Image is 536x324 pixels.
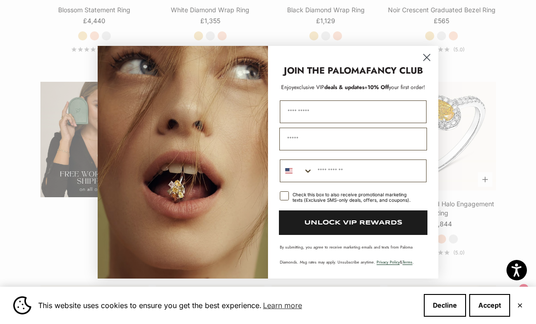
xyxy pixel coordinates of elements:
[284,64,366,77] strong: JOIN THE PALOMA
[294,83,324,91] span: exclusive VIP
[280,244,427,265] p: By submitting, you agree to receive marketing emails and texts from Paloma Diamonds. Msg rates ma...
[424,294,466,317] button: Decline
[285,167,293,174] img: United States
[517,303,523,308] button: Close
[419,50,435,65] button: Close dialog
[293,192,416,203] div: Check this box to also receive promotional marketing texts (Exclusive SMS-only deals, offers, and...
[279,128,427,150] input: Email
[366,64,423,77] strong: FANCY CLUB
[364,83,425,91] span: + your first order!
[294,83,364,91] span: deals & updates
[279,210,427,235] button: UNLOCK VIP REWARDS
[377,259,400,265] a: Privacy Policy
[280,160,313,182] button: Search Countries
[98,46,268,279] img: Loading...
[402,259,412,265] a: Terms
[13,296,31,314] img: Cookie banner
[377,259,414,265] span: & .
[281,83,294,91] span: Enjoy
[469,294,510,317] button: Accept
[262,299,303,312] a: Learn more
[367,83,389,91] span: 10% Off
[313,160,426,182] input: Phone Number
[280,100,427,123] input: First Name
[38,299,417,312] span: This website uses cookies to ensure you get the best experience.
